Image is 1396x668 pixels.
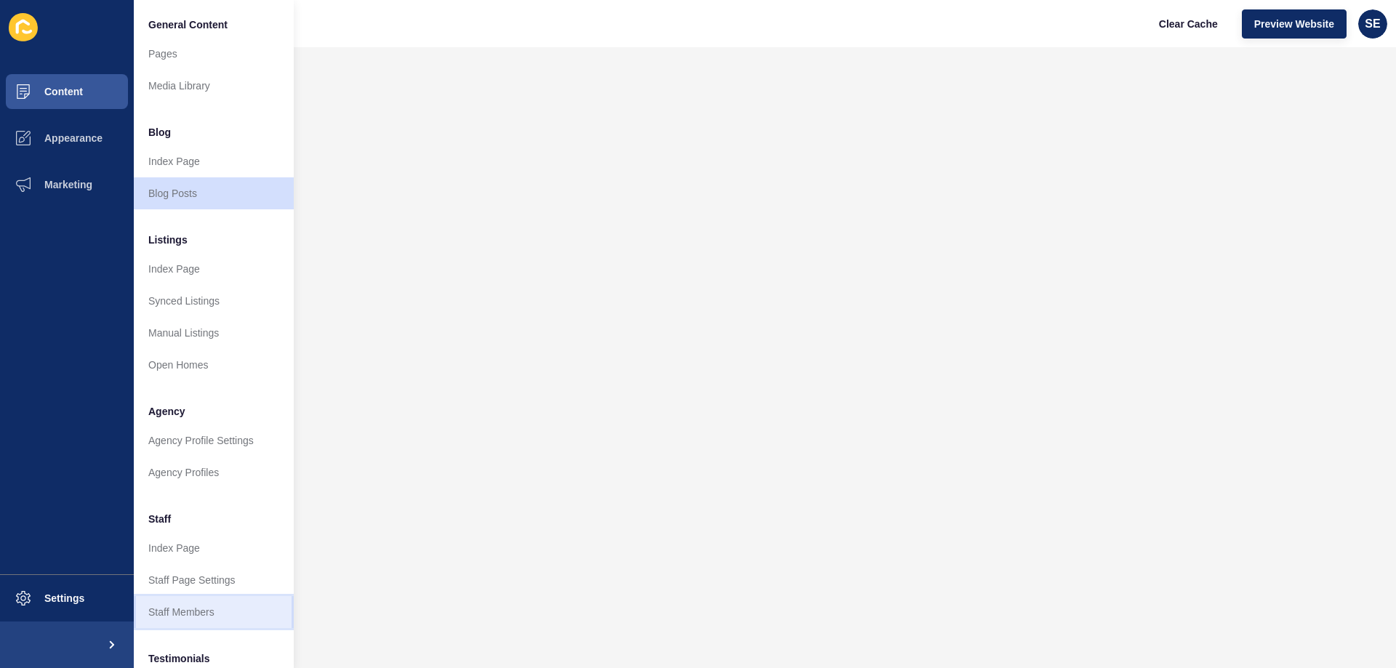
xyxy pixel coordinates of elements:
a: Agency Profiles [134,456,294,488]
a: Media Library [134,70,294,102]
span: Staff [148,512,171,526]
span: Listings [148,233,188,247]
a: Blog Posts [134,177,294,209]
span: Testimonials [148,651,210,666]
a: Manual Listings [134,317,294,349]
span: Agency [148,404,185,419]
a: Open Homes [134,349,294,381]
span: Clear Cache [1159,17,1218,31]
a: Index Page [134,532,294,564]
a: Agency Profile Settings [134,424,294,456]
span: SE [1365,17,1380,31]
a: Staff Page Settings [134,564,294,596]
a: Staff Members [134,596,294,628]
a: Index Page [134,253,294,285]
button: Preview Website [1242,9,1347,39]
span: General Content [148,17,228,32]
button: Clear Cache [1147,9,1230,39]
span: Blog [148,125,171,140]
a: Synced Listings [134,285,294,317]
a: Index Page [134,145,294,177]
a: Pages [134,38,294,70]
span: Preview Website [1254,17,1334,31]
